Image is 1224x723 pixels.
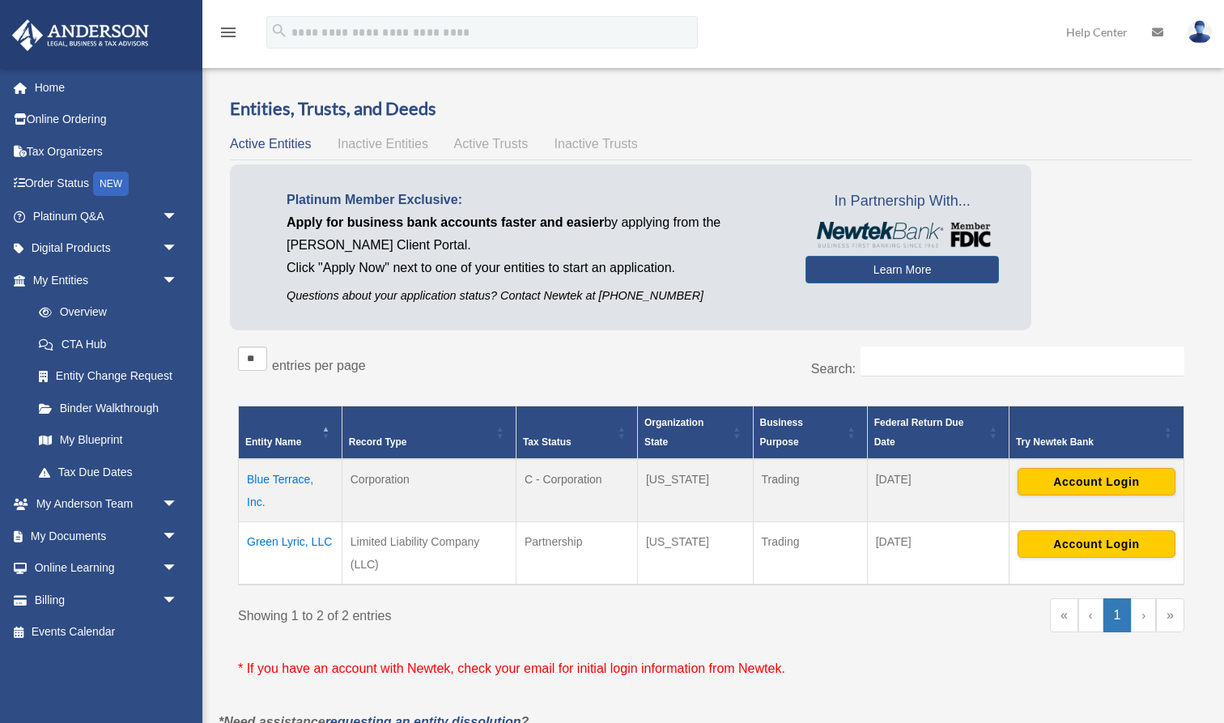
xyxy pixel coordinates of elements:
td: Green Lyric, LLC [239,522,342,585]
a: Account Login [1018,474,1175,487]
a: 1 [1103,598,1132,632]
td: Partnership [516,522,637,585]
a: Learn More [805,256,999,283]
button: Account Login [1018,530,1175,558]
span: arrow_drop_down [162,200,194,233]
a: Account Login [1018,537,1175,550]
span: arrow_drop_down [162,232,194,266]
span: Federal Return Due Date [874,417,964,448]
label: Search: [811,362,856,376]
span: arrow_drop_down [162,584,194,617]
a: My Entitiesarrow_drop_down [11,264,194,296]
a: My Documentsarrow_drop_down [11,520,202,552]
td: Trading [753,459,867,522]
a: Platinum Q&Aarrow_drop_down [11,200,202,232]
h3: Entities, Trusts, and Deeds [230,96,1192,121]
a: Binder Walkthrough [23,392,194,424]
label: entries per page [272,359,366,372]
th: Entity Name: Activate to invert sorting [239,406,342,460]
a: Tax Organizers [11,135,202,168]
td: [US_STATE] [637,459,753,522]
a: Home [11,71,202,104]
img: NewtekBankLogoSM.png [814,222,991,248]
a: Digital Productsarrow_drop_down [11,232,202,265]
span: arrow_drop_down [162,488,194,521]
a: Events Calendar [11,616,202,649]
a: Online Learningarrow_drop_down [11,552,202,585]
i: menu [219,23,238,42]
span: Record Type [349,436,407,448]
span: Inactive Trusts [555,137,638,151]
a: My Blueprint [23,424,194,457]
th: Tax Status: Activate to sort [516,406,637,460]
a: CTA Hub [23,328,194,360]
span: Organization State [644,417,703,448]
a: Online Ordering [11,104,202,136]
span: Business Purpose [760,417,803,448]
a: Order StatusNEW [11,168,202,201]
td: C - Corporation [516,459,637,522]
div: Showing 1 to 2 of 2 entries [238,598,699,627]
i: search [270,22,288,40]
span: arrow_drop_down [162,520,194,553]
a: Next [1131,598,1156,632]
a: Billingarrow_drop_down [11,584,202,616]
p: Questions about your application status? Contact Newtek at [PHONE_NUMBER] [287,286,781,306]
td: Corporation [342,459,516,522]
div: Try Newtek Bank [1016,432,1159,452]
span: Active Entities [230,137,311,151]
td: [US_STATE] [637,522,753,585]
th: Record Type: Activate to sort [342,406,516,460]
p: by applying from the [PERSON_NAME] Client Portal. [287,211,781,257]
img: Anderson Advisors Platinum Portal [7,19,154,51]
a: Previous [1078,598,1103,632]
p: * If you have an account with Newtek, check your email for initial login information from Newtek. [238,657,1184,680]
td: Trading [753,522,867,585]
span: Apply for business bank accounts faster and easier [287,215,604,229]
a: menu [219,28,238,42]
a: First [1050,598,1078,632]
button: Account Login [1018,468,1175,495]
th: Try Newtek Bank : Activate to sort [1009,406,1184,460]
td: Limited Liability Company (LLC) [342,522,516,585]
a: Overview [23,296,186,329]
th: Organization State: Activate to sort [637,406,753,460]
img: User Pic [1188,20,1212,44]
th: Federal Return Due Date: Activate to sort [867,406,1009,460]
td: [DATE] [867,459,1009,522]
span: Inactive Entities [338,137,428,151]
span: Active Trusts [454,137,529,151]
span: Tax Status [523,436,572,448]
p: Platinum Member Exclusive: [287,189,781,211]
a: Entity Change Request [23,360,194,393]
th: Business Purpose: Activate to sort [753,406,867,460]
td: [DATE] [867,522,1009,585]
a: Tax Due Dates [23,456,194,488]
span: arrow_drop_down [162,552,194,585]
div: NEW [93,172,129,196]
a: My Anderson Teamarrow_drop_down [11,488,202,521]
span: arrow_drop_down [162,264,194,297]
p: Click "Apply Now" next to one of your entities to start an application. [287,257,781,279]
td: Blue Terrace, Inc. [239,459,342,522]
span: Entity Name [245,436,301,448]
span: In Partnership With... [805,189,999,215]
a: Last [1156,598,1184,632]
